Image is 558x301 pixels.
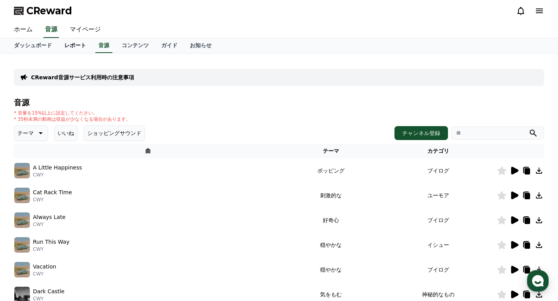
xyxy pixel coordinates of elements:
[43,22,59,38] a: 音源
[33,188,72,197] p: Cat Rack Time
[380,233,497,257] td: イシュー
[33,287,64,296] p: Dark Castle
[33,263,56,271] p: Vacation
[282,144,380,158] th: テーマ
[394,126,448,140] button: チャンネル登録
[17,128,34,139] p: テーマ
[20,248,33,255] span: Home
[33,221,65,227] p: CWY
[380,257,497,282] td: ブイログ
[2,237,51,256] a: Home
[33,238,69,246] p: Run This Way
[14,237,30,253] img: music
[115,248,134,255] span: Settings
[14,163,30,178] img: music
[100,237,149,256] a: Settings
[14,144,282,158] th: 曲
[8,22,39,38] a: ホーム
[14,5,72,17] a: CReward
[33,172,82,178] p: CWY
[380,183,497,208] td: ユーモア
[14,212,30,228] img: music
[84,125,145,141] button: ショッピングサウンド
[184,38,218,53] a: お知らせ
[33,271,56,277] p: CWY
[14,188,30,203] img: music
[155,38,184,53] a: ガイド
[33,164,82,172] p: A Little Happiness
[380,158,497,183] td: ブイログ
[64,249,87,255] span: Messages
[282,233,380,257] td: 穏やかな
[31,74,134,81] a: CReward音源サービス利用時の注意事項
[14,98,544,107] h4: 音源
[26,5,72,17] span: CReward
[380,144,497,158] th: カテゴリ
[54,125,77,141] button: いいね
[115,38,155,53] a: コンテンツ
[95,38,112,53] a: 音源
[282,158,380,183] td: ポッピング
[282,208,380,233] td: 好奇心
[58,38,92,53] a: レポート
[51,237,100,256] a: Messages
[14,125,48,141] button: テーマ
[33,213,65,221] p: Always Late
[380,208,497,233] td: ブイログ
[282,183,380,208] td: 刺激的な
[33,246,69,252] p: CWY
[33,197,72,203] p: CWY
[64,22,107,38] a: マイページ
[14,116,131,122] p: * 35秒未満の動画は収益が少なくなる場合があります。
[8,38,58,53] a: ダッシュボード
[14,110,131,116] p: * 音量を15%以上に設定してください。
[282,257,380,282] td: 穏やかな
[14,262,30,277] img: music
